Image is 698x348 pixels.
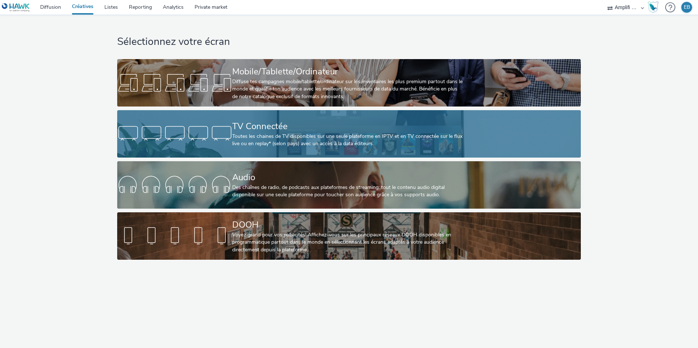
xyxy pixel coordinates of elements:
div: TV Connectée [232,120,463,133]
a: Mobile/Tablette/OrdinateurDiffuse tes campagnes mobile/tablette/ordinateur sur les inventaires le... [117,59,581,107]
h1: Sélectionnez votre écran [117,35,581,49]
div: DOOH [232,219,463,231]
a: TV ConnectéeToutes les chaines de TV disponibles sur une seule plateforme en IPTV et en TV connec... [117,110,581,158]
div: Voyez grand pour vos publicités! Affichez-vous sur les principaux réseaux DOOH disponibles en pro... [232,231,463,254]
img: undefined Logo [2,3,30,12]
div: Des chaînes de radio, de podcasts aux plateformes de streaming: tout le contenu audio digital dis... [232,184,463,199]
a: AudioDes chaînes de radio, de podcasts aux plateformes de streaming: tout le contenu audio digita... [117,161,581,209]
a: DOOHVoyez grand pour vos publicités! Affichez-vous sur les principaux réseaux DOOH disponibles en... [117,212,581,260]
div: EB [684,2,690,13]
div: Audio [232,171,463,184]
div: Toutes les chaines de TV disponibles sur une seule plateforme en IPTV et en TV connectée sur le f... [232,133,463,148]
img: Hawk Academy [648,1,659,13]
div: Mobile/Tablette/Ordinateur [232,65,463,78]
a: Hawk Academy [648,1,661,13]
div: Diffuse tes campagnes mobile/tablette/ordinateur sur les inventaires les plus premium partout dan... [232,78,463,100]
